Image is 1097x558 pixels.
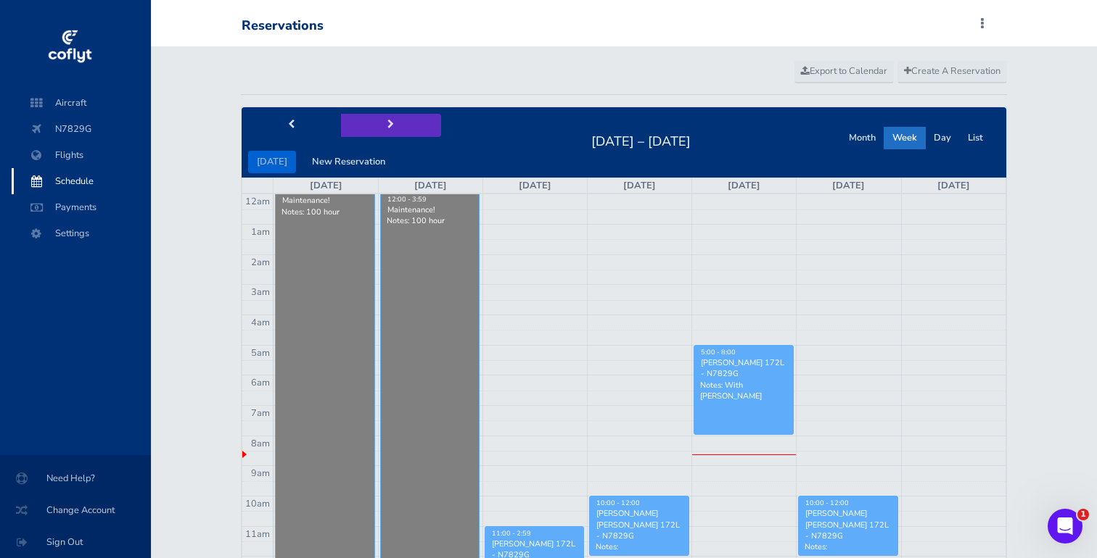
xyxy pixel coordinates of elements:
a: [DATE] [519,179,551,192]
span: 7am [251,407,270,420]
a: Create A Reservation [897,61,1007,83]
span: N7829G [26,116,136,142]
span: 5am [251,346,270,359]
iframe: Intercom live chat [1048,509,1082,544]
span: Settings [26,220,136,246]
span: Export to Calendar [801,64,887,78]
div: [PERSON_NAME] [PERSON_NAME] 172L - N7829G [805,508,892,541]
a: [DATE] [832,179,865,192]
p: Notes: 100 hour [282,207,369,217]
span: Create A Reservation [904,64,1001,78]
span: 2am [251,256,270,269]
span: 1am [251,225,270,238]
span: 5:00 - 8:00 [701,348,736,357]
a: [DATE] [414,179,447,192]
div: [PERSON_NAME] 172L - N7829G [700,357,787,379]
span: 11:00 - 2:59 [492,529,531,538]
span: 6am [251,376,270,389]
button: Week [884,127,926,149]
span: Aircraft [26,90,136,116]
button: Day [925,127,960,149]
div: [PERSON_NAME] [PERSON_NAME] 172L - N7829G [596,508,683,541]
div: Maintenance! [282,195,369,206]
span: 9am [251,467,270,480]
span: 12am [245,195,270,208]
span: 10am [245,497,270,510]
p: Notes: [596,541,683,552]
span: 10:00 - 12:00 [805,499,849,507]
span: 10:00 - 12:00 [596,499,640,507]
span: Schedule [26,168,136,194]
button: [DATE] [248,151,296,173]
a: [DATE] [623,179,656,192]
span: Payments [26,194,136,220]
span: 1 [1077,509,1089,520]
a: [DATE] [937,179,970,192]
span: 12:00 - 3:59 [387,195,427,204]
div: Reservations [242,18,324,34]
span: Need Help? [17,465,133,491]
a: Export to Calendar [794,61,894,83]
p: Notes: [805,541,892,552]
span: 11am [245,528,270,541]
span: Sign Out [17,529,133,555]
button: List [959,127,992,149]
div: Maintenance! [387,204,474,215]
button: Month [840,127,884,149]
span: 4am [251,316,270,329]
button: next [341,114,441,136]
span: Change Account [17,497,133,523]
a: [DATE] [728,179,760,192]
span: Flights [26,142,136,168]
span: 8am [251,437,270,450]
span: 3am [251,286,270,299]
p: Notes: With [PERSON_NAME] [700,380,787,401]
p: Notes: 100 hour [387,215,474,226]
a: [DATE] [310,179,342,192]
img: coflyt logo [46,25,94,69]
button: prev [242,114,342,136]
button: New Reservation [303,151,394,173]
h2: [DATE] – [DATE] [583,130,699,150]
